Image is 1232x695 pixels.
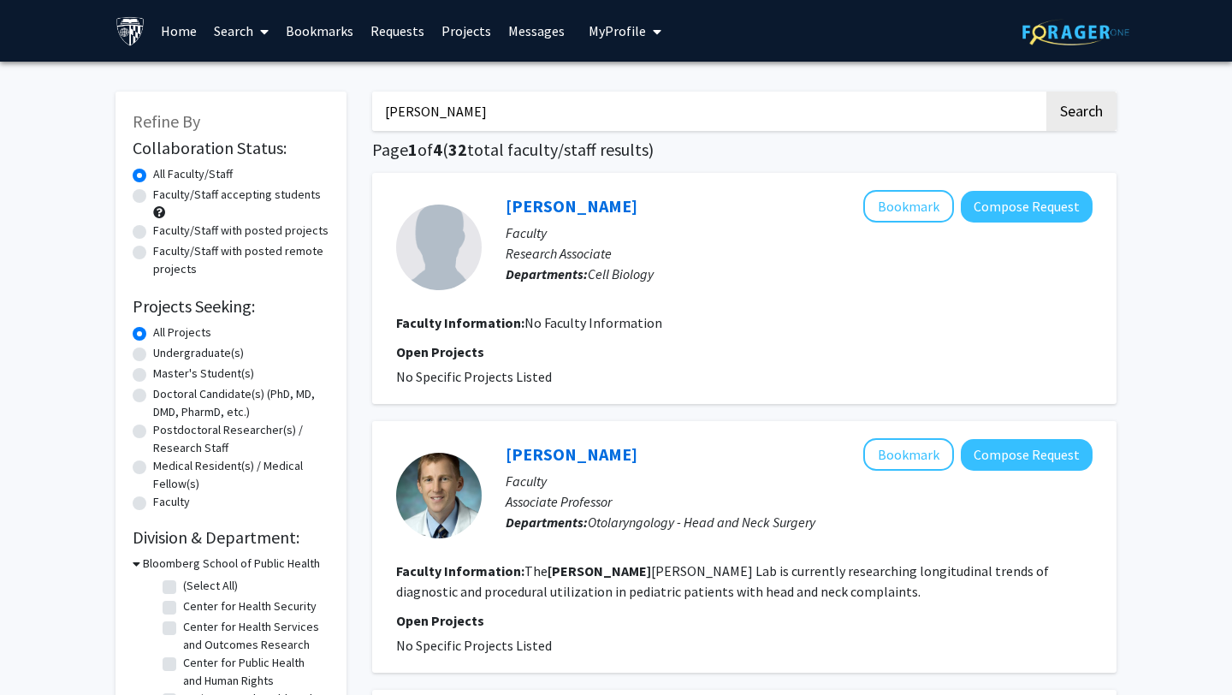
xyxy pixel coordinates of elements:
[153,421,329,457] label: Postdoctoral Researcher(s) / Research Staff
[396,562,1049,600] fg-read-more: The [PERSON_NAME] Lab is currently researching longitudinal trends of diagnostic and procedural u...
[153,324,211,342] label: All Projects
[1046,92,1116,131] button: Search
[133,296,329,317] h2: Projects Seeking:
[133,527,329,548] h2: Division & Department:
[13,618,73,682] iframe: Chat
[506,265,588,282] b: Departments:
[152,1,205,61] a: Home
[396,637,552,654] span: No Specific Projects Listed
[153,186,321,204] label: Faculty/Staff accepting students
[1022,19,1129,45] img: ForagerOne Logo
[362,1,433,61] a: Requests
[588,265,654,282] span: Cell Biology
[506,243,1093,264] p: Research Associate
[372,92,1044,131] input: Search Keywords
[506,443,637,465] a: [PERSON_NAME]
[153,457,329,493] label: Medical Resident(s) / Medical Fellow(s)
[153,242,329,278] label: Faculty/Staff with posted remote projects
[524,314,662,331] span: No Faculty Information
[153,222,329,240] label: Faculty/Staff with posted projects
[863,438,954,471] button: Add Jonathan Walsh to Bookmarks
[396,562,524,579] b: Faculty Information:
[153,385,329,421] label: Doctoral Candidate(s) (PhD, MD, DMD, PharmD, etc.)
[961,439,1093,471] button: Compose Request to Jonathan Walsh
[153,365,254,383] label: Master's Student(s)
[396,368,552,385] span: No Specific Projects Listed
[115,16,145,46] img: Johns Hopkins University Logo
[506,223,1093,243] p: Faculty
[396,342,1093,362] p: Open Projects
[396,314,524,331] b: Faculty Information:
[408,139,418,160] span: 1
[153,344,244,362] label: Undergraduate(s)
[153,493,190,511] label: Faculty
[506,471,1093,491] p: Faculty
[506,195,637,217] a: [PERSON_NAME]
[183,618,325,654] label: Center for Health Services and Outcomes Research
[506,491,1093,512] p: Associate Professor
[433,139,442,160] span: 4
[548,562,651,579] b: [PERSON_NAME]
[143,555,320,573] h3: Bloomberg School of Public Health
[133,110,200,132] span: Refine By
[153,165,233,183] label: All Faculty/Staff
[372,140,1116,160] h1: Page of ( total faculty/staff results)
[133,138,329,158] h2: Collaboration Status:
[183,577,238,595] label: (Select All)
[448,139,467,160] span: 32
[961,191,1093,223] button: Compose Request to Jon Kuhn
[205,1,277,61] a: Search
[396,610,1093,631] p: Open Projects
[863,190,954,223] button: Add Jon Kuhn to Bookmarks
[500,1,573,61] a: Messages
[183,654,325,690] label: Center for Public Health and Human Rights
[506,514,588,531] b: Departments:
[183,597,317,615] label: Center for Health Security
[589,22,646,39] span: My Profile
[588,514,815,531] span: Otolaryngology - Head and Neck Surgery
[277,1,362,61] a: Bookmarks
[433,1,500,61] a: Projects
